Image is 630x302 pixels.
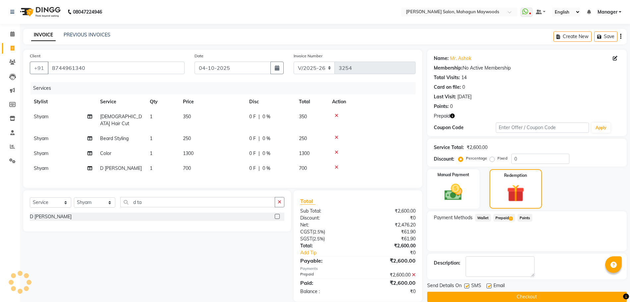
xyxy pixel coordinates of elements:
div: Card on file: [434,84,461,91]
span: Send Details On [427,282,462,290]
span: 0 F [249,135,256,142]
span: 1300 [183,150,194,156]
label: Date [195,53,203,59]
a: INVOICE [31,29,56,41]
img: _gift.svg [501,182,530,204]
span: Payment Methods [434,214,473,221]
div: Sub Total: [295,208,358,215]
span: 0 F [249,113,256,120]
button: Create New [553,31,592,42]
span: 1 [150,114,152,120]
div: Payments [300,266,416,272]
div: D [PERSON_NAME] [30,213,72,220]
label: Invoice Number [294,53,322,59]
span: 1 [150,165,152,171]
span: | [258,113,260,120]
div: ₹2,600.00 [467,144,487,151]
span: | [258,135,260,142]
div: ( ) [295,228,358,235]
label: Percentage [466,155,487,161]
span: SMS [471,282,481,290]
div: Service Total: [434,144,464,151]
th: Stylist [30,94,96,109]
th: Disc [245,94,295,109]
div: Total Visits: [434,74,460,81]
span: Wallet [475,214,491,222]
label: Redemption [504,173,527,178]
div: [DATE] [457,93,472,100]
div: ₹0 [358,288,421,295]
label: Manual Payment [437,172,469,178]
div: No Active Membership [434,65,620,72]
th: Service [96,94,146,109]
div: Points: [434,103,449,110]
input: Search by Name/Mobile/Email/Code [48,62,185,74]
th: Total [295,94,328,109]
button: Checkout [427,292,627,302]
div: 14 [461,74,467,81]
span: 1 [150,135,152,141]
b: 08047224946 [73,3,102,21]
div: Balance : [295,288,358,295]
span: CGST [300,229,313,235]
div: ₹0 [368,249,421,256]
span: 0 % [262,165,270,172]
span: 1 [150,150,152,156]
span: Email [493,282,505,290]
span: Manager [598,9,617,16]
div: Paid: [295,279,358,287]
span: Total [300,198,315,205]
div: ₹2,476.20 [358,222,421,228]
span: Color [100,150,111,156]
span: 0 F [249,150,256,157]
div: Prepaid [295,272,358,278]
div: Description: [434,260,460,267]
span: 700 [183,165,191,171]
div: 0 [450,103,453,110]
img: _cash.svg [439,182,468,203]
span: 0 % [262,113,270,120]
span: 2.5% [314,236,323,241]
span: 250 [299,135,307,141]
span: 700 [299,165,307,171]
a: Mr. Ashok [450,55,471,62]
span: Points [518,214,532,222]
div: ₹61.90 [358,228,421,235]
input: Enter Offer / Coupon Code [496,123,589,133]
div: ₹2,600.00 [358,272,421,278]
div: ₹0 [358,215,421,222]
th: Action [328,94,416,109]
span: Shyam [34,135,48,141]
img: logo [17,3,62,21]
div: Net: [295,222,358,228]
button: Apply [592,123,610,133]
div: ₹2,600.00 [358,242,421,249]
span: 1 [509,217,513,221]
span: 350 [183,114,191,120]
span: 0 % [262,135,270,142]
input: Search or Scan [120,197,275,207]
th: Price [179,94,245,109]
span: Beard Styling [100,135,129,141]
th: Qty [146,94,179,109]
div: ₹2,600.00 [358,257,421,265]
span: 1300 [299,150,310,156]
div: Discount: [434,156,454,163]
div: Total: [295,242,358,249]
span: 350 [299,114,307,120]
span: Shyam [34,150,48,156]
div: Coupon Code [434,124,496,131]
span: Shyam [34,165,48,171]
span: Prepaid [493,214,515,222]
a: PREVIOUS INVOICES [64,32,110,38]
div: ₹2,600.00 [358,279,421,287]
div: Services [30,82,421,94]
label: Fixed [497,155,507,161]
div: Membership: [434,65,463,72]
div: Payable: [295,257,358,265]
span: 0 % [262,150,270,157]
div: ₹2,600.00 [358,208,421,215]
button: +91 [30,62,48,74]
span: Prepaid [434,113,450,120]
a: Add Tip [295,249,369,256]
